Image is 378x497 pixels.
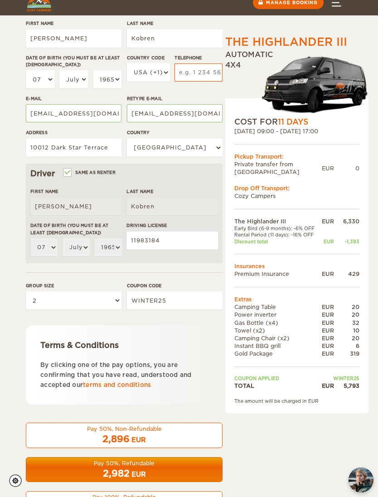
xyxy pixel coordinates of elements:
[30,222,122,236] label: Date of birth (You must be at least [DEMOGRAPHIC_DATA])
[32,459,217,467] div: Pay 50%, Refundable
[334,164,359,172] div: 0
[127,129,223,136] label: Country
[334,350,359,357] div: 319
[26,29,121,48] input: e.g. William
[26,457,223,483] button: Pay 50%, Refundable 2,982 EUR
[234,295,359,303] td: Extras
[26,129,121,136] label: Address
[174,63,223,82] input: e.g. 1 234 567 890
[26,20,121,27] label: First Name
[334,382,359,390] div: 5,793
[127,20,223,27] label: Last Name
[234,238,320,245] td: Discount total
[26,54,121,68] label: Date of birth (You must be at least [DEMOGRAPHIC_DATA])
[26,95,121,102] label: E-mail
[320,319,334,327] div: EUR
[234,225,320,232] td: Early Bird (6-9 months): -6% OFF
[234,184,359,192] div: Drop Off Transport:
[26,104,121,122] input: e.g. example@example.com
[131,435,146,444] div: EUR
[30,197,122,215] input: e.g. William
[334,303,359,311] div: 20
[30,188,122,195] label: First Name
[320,350,334,357] div: EUR
[234,127,359,135] div: [DATE] 09:00 - [DATE] 17:00
[234,382,320,390] td: TOTAL
[234,217,320,225] td: The Highlander III
[103,468,130,479] span: 2,982
[234,262,359,270] td: Insurances
[320,327,334,334] div: EUR
[234,398,359,404] div: The amount will be charged in EUR
[127,54,170,61] label: Country Code
[320,217,334,225] div: EUR
[262,53,368,116] img: stor-langur-4.png
[320,311,334,318] div: EUR
[278,117,308,126] span: 11 Days
[234,319,320,327] td: Gas Bottle (x4)
[40,340,208,351] div: Terms & Conditions
[32,425,217,433] div: Pay 50%, Non-Refundable
[64,170,70,176] input: Same as renter
[225,34,347,50] div: The Highlander III
[234,311,320,318] td: Power inverter
[349,468,373,492] img: Freyja at Cozy Campers
[320,303,334,311] div: EUR
[334,270,359,278] div: 429
[126,197,218,215] input: e.g. Smith
[9,474,28,487] a: Cookie settings
[234,192,359,200] td: Cozy Campers
[234,160,322,176] td: Private transfer from [GEOGRAPHIC_DATA]
[126,188,218,195] label: Last Name
[234,303,320,311] td: Camping Table
[30,168,218,179] div: Driver
[320,238,334,245] div: EUR
[26,423,223,448] button: Pay 50%, Non-Refundable 2,896 EUR
[322,164,334,172] div: EUR
[234,334,320,342] td: Camping Chair (x2)
[320,342,334,350] div: EUR
[334,311,359,318] div: 20
[40,360,208,390] p: By clicking one of the pay options, you are confirming that you have read, understood and accepte...
[334,342,359,350] div: 6
[334,327,359,334] div: 10
[349,468,373,492] button: chat-button
[234,232,320,238] td: Rental Period (11 days): -16% OFF
[334,238,359,245] div: -1,393
[225,50,368,116] div: Automatic 4x4
[131,470,146,479] div: EUR
[234,270,320,278] td: Premium Insurance
[127,29,223,48] input: e.g. Smith
[234,342,320,350] td: Instant BBQ grill
[26,282,121,289] label: Group size
[127,282,223,289] label: Coupon code
[126,232,218,250] input: e.g. 14789654B
[234,116,359,127] div: COST FOR
[26,139,121,157] input: e.g. Street, City, Zip Code
[320,270,334,278] div: EUR
[234,350,320,357] td: Gold Package
[102,434,130,444] span: 2,896
[64,168,116,177] label: Same as renter
[334,217,359,225] div: 6,330
[320,375,359,381] td: WINTER25
[174,54,223,61] label: Telephone
[127,104,223,122] input: e.g. example@example.com
[320,382,334,390] div: EUR
[334,319,359,327] div: 32
[83,381,151,388] a: terms and conditions
[234,375,320,381] td: Coupon applied
[334,334,359,342] div: 20
[320,334,334,342] div: EUR
[126,222,218,229] label: Driving License
[234,327,320,334] td: Towel (x2)
[234,153,359,160] div: Pickup Transport:
[127,95,223,102] label: Retype E-mail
